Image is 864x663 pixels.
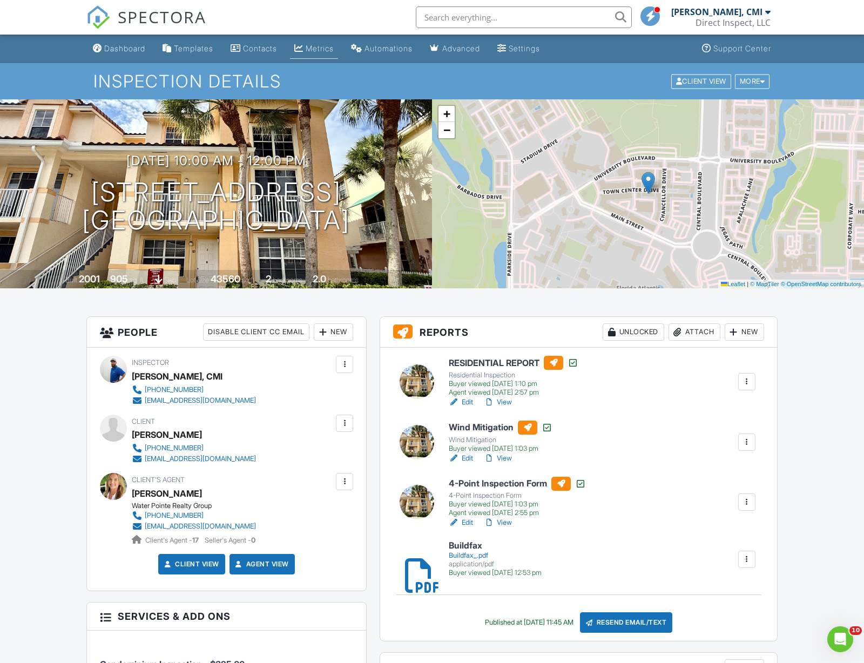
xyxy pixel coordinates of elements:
[86,15,206,37] a: SPECTORA
[89,39,150,59] a: Dashboard
[449,371,578,380] div: Residential Inspection
[306,44,334,53] div: Metrics
[132,384,256,395] a: [PHONE_NUMBER]
[347,39,417,59] a: Automations (Basic)
[290,39,338,59] a: Metrics
[449,421,552,453] a: Wind Mitigation Wind Mitigation Buyer viewed [DATE] 1:03 pm
[698,39,775,59] a: Support Center
[174,44,213,53] div: Templates
[735,74,770,89] div: More
[449,388,578,397] div: Agent viewed [DATE] 2:57 pm
[132,417,155,425] span: Client
[192,536,199,544] strong: 17
[162,559,219,570] a: Client View
[145,536,200,544] span: Client's Agent -
[145,396,256,405] div: [EMAIL_ADDRESS][DOMAIN_NAME]
[164,276,176,284] span: slab
[449,509,586,517] div: Agent viewed [DATE] 2:55 pm
[145,455,256,463] div: [EMAIL_ADDRESS][DOMAIN_NAME]
[132,427,202,443] div: [PERSON_NAME]
[243,44,277,53] div: Contacts
[438,122,455,138] a: Zoom out
[203,323,309,341] div: Disable Client CC Email
[747,281,748,287] span: |
[86,5,110,29] img: The Best Home Inspection Software - Spectora
[449,380,578,388] div: Buyer viewed [DATE] 1:10 pm
[449,517,473,528] a: Edit
[132,368,222,384] div: [PERSON_NAME], CMI
[781,281,861,287] a: © OpenStreetMap contributors
[438,106,455,122] a: Zoom in
[449,356,578,370] h6: RESIDENTIAL REPORT
[449,541,542,577] a: Buildfax Buildfax_.pdf application/pdf Buyer viewed [DATE] 12:53 pm
[242,276,255,284] span: sq.ft.
[132,454,256,464] a: [EMAIL_ADDRESS][DOMAIN_NAME]
[509,44,540,53] div: Settings
[449,541,542,551] h6: Buildfax
[696,17,771,28] div: Direct Inspect, LLC
[273,276,302,284] span: bedrooms
[669,323,720,341] div: Attach
[750,281,779,287] a: © MapTiler
[484,517,512,528] a: View
[211,273,240,285] div: 43560
[145,511,204,520] div: [PHONE_NUMBER]
[132,358,169,367] span: Inspector
[671,6,762,17] div: [PERSON_NAME], CMI
[251,536,255,544] strong: 0
[670,77,734,85] a: Client View
[380,317,777,348] h3: Reports
[364,44,413,53] div: Automations
[132,521,256,532] a: [EMAIL_ADDRESS][DOMAIN_NAME]
[205,536,255,544] span: Seller's Agent -
[827,626,853,652] iframe: Intercom live chat
[449,421,552,435] h6: Wind Mitigation
[233,559,289,570] a: Agent View
[158,39,218,59] a: Templates
[449,477,586,518] a: 4-Point Inspection Form 4-Point Inspection Form Buyer viewed [DATE] 1:03 pm Agent viewed [DATE] 2...
[93,72,771,91] h1: Inspection Details
[443,107,450,120] span: +
[104,44,145,53] div: Dashboard
[130,276,145,284] span: sq. ft.
[449,500,586,509] div: Buyer viewed [DATE] 1:03 pm
[721,281,745,287] a: Leaflet
[484,397,512,408] a: View
[442,44,480,53] div: Advanced
[449,551,542,560] div: Buildfax_.pdf
[580,612,673,633] div: Resend Email/Text
[449,569,542,577] div: Buyer viewed [DATE] 12:53 pm
[145,385,204,394] div: [PHONE_NUMBER]
[132,443,256,454] a: [PHONE_NUMBER]
[87,603,366,631] h3: Services & Add ons
[145,522,256,531] div: [EMAIL_ADDRESS][DOMAIN_NAME]
[186,276,209,284] span: Lot Size
[145,444,204,452] div: [PHONE_NUMBER]
[642,172,655,194] img: Marker
[132,502,265,510] div: Water Pointe Realty Group
[484,453,512,464] a: View
[449,453,473,464] a: Edit
[485,618,573,627] div: Published at [DATE] 11:45 AM
[118,5,206,28] span: SPECTORA
[725,323,764,341] div: New
[426,39,484,59] a: Advanced
[443,123,450,137] span: −
[449,436,552,444] div: Wind Mitigation
[87,317,366,348] h3: People
[449,356,578,397] a: RESIDENTIAL REPORT Residential Inspection Buyer viewed [DATE] 1:10 pm Agent viewed [DATE] 2:57 pm
[132,485,202,502] a: [PERSON_NAME]
[449,397,473,408] a: Edit
[449,491,586,500] div: 4-Point Inspection Form
[449,444,552,453] div: Buyer viewed [DATE] 1:03 pm
[313,273,326,285] div: 2.0
[328,276,359,284] span: bathrooms
[713,44,771,53] div: Support Center
[65,276,77,284] span: Built
[226,39,281,59] a: Contacts
[132,476,185,484] span: Client's Agent
[603,323,664,341] div: Unlocked
[132,395,256,406] a: [EMAIL_ADDRESS][DOMAIN_NAME]
[110,273,128,285] div: 905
